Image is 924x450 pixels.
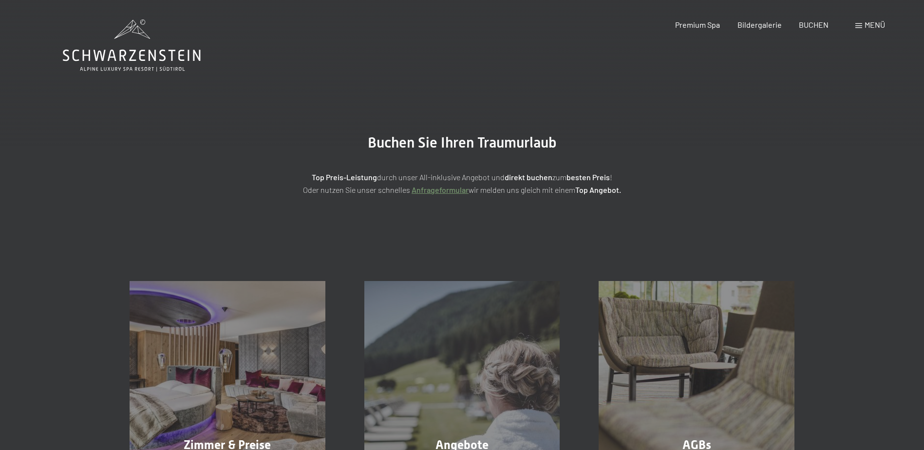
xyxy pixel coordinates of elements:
[219,171,706,196] p: durch unser All-inklusive Angebot und zum ! Oder nutzen Sie unser schnelles wir melden uns gleich...
[505,172,552,182] strong: direkt buchen
[312,172,377,182] strong: Top Preis-Leistung
[799,20,829,29] a: BUCHEN
[737,20,782,29] a: Bildergalerie
[412,185,469,194] a: Anfrageformular
[368,134,557,151] span: Buchen Sie Ihren Traumurlaub
[675,20,720,29] a: Premium Spa
[865,20,885,29] span: Menü
[575,185,621,194] strong: Top Angebot.
[566,172,610,182] strong: besten Preis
